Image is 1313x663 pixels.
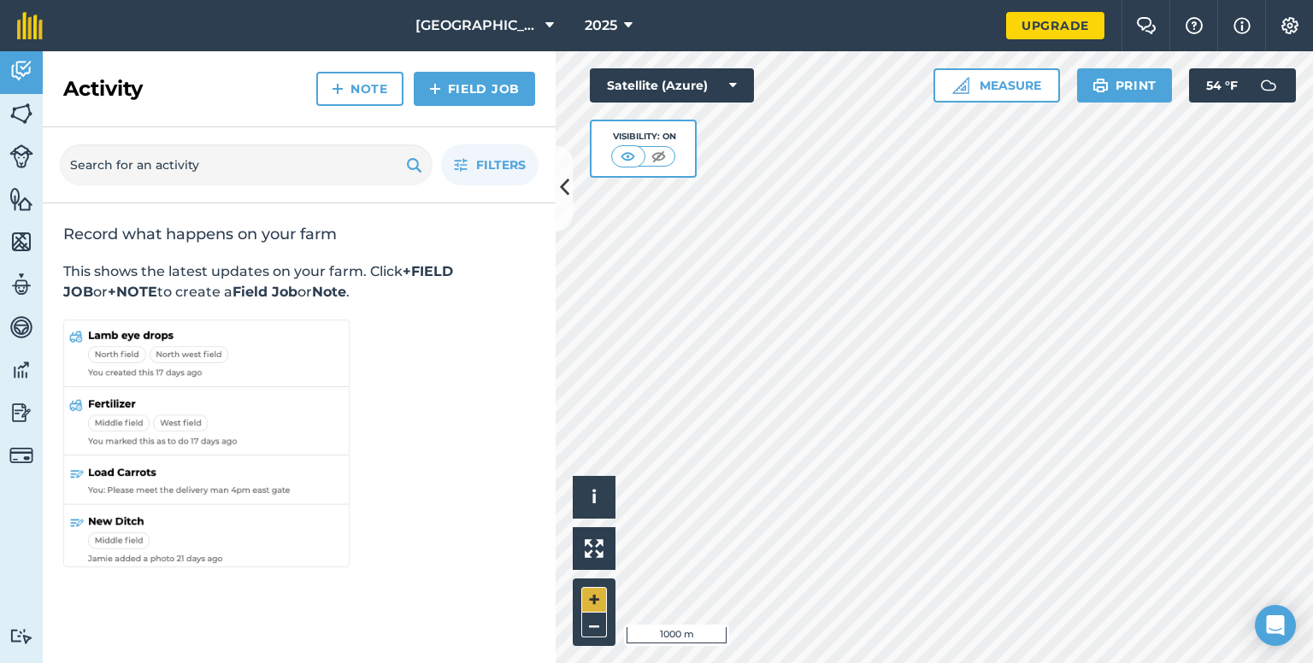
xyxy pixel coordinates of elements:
strong: Field Job [233,284,297,300]
span: Filters [476,155,526,174]
img: svg+xml;base64,PHN2ZyB4bWxucz0iaHR0cDovL3d3dy53My5vcmcvMjAwMC9zdmciIHdpZHRoPSIxNCIgaGVpZ2h0PSIyNC... [332,79,344,99]
span: i [592,486,597,508]
img: svg+xml;base64,PHN2ZyB4bWxucz0iaHR0cDovL3d3dy53My5vcmcvMjAwMC9zdmciIHdpZHRoPSI1MCIgaGVpZ2h0PSI0MC... [617,148,639,165]
p: This shows the latest updates on your farm. Click or to create a or . [63,261,535,302]
div: Visibility: On [611,130,676,144]
span: 2025 [585,15,617,36]
img: fieldmargin Logo [17,12,43,39]
img: Four arrows, one pointing top left, one top right, one bottom right and the last bottom left [585,539,604,558]
a: Note [316,72,403,106]
img: svg+xml;base64,PHN2ZyB4bWxucz0iaHR0cDovL3d3dy53My5vcmcvMjAwMC9zdmciIHdpZHRoPSI1NiIgaGVpZ2h0PSI2MC... [9,101,33,126]
img: svg+xml;base64,PD94bWwgdmVyc2lvbj0iMS4wIiBlbmNvZGluZz0idXRmLTgiPz4KPCEtLSBHZW5lcmF0b3I6IEFkb2JlIE... [9,628,33,644]
img: svg+xml;base64,PD94bWwgdmVyc2lvbj0iMS4wIiBlbmNvZGluZz0idXRmLTgiPz4KPCEtLSBHZW5lcmF0b3I6IEFkb2JlIE... [9,58,33,84]
div: Open Intercom Messenger [1255,605,1296,646]
img: svg+xml;base64,PD94bWwgdmVyc2lvbj0iMS4wIiBlbmNvZGluZz0idXRmLTgiPz4KPCEtLSBHZW5lcmF0b3I6IEFkb2JlIE... [1251,68,1286,103]
img: svg+xml;base64,PHN2ZyB4bWxucz0iaHR0cDovL3d3dy53My5vcmcvMjAwMC9zdmciIHdpZHRoPSIxNyIgaGVpZ2h0PSIxNy... [1234,15,1251,36]
img: svg+xml;base64,PHN2ZyB4bWxucz0iaHR0cDovL3d3dy53My5vcmcvMjAwMC9zdmciIHdpZHRoPSI1MCIgaGVpZ2h0PSI0MC... [648,148,669,165]
button: 54 °F [1189,68,1296,103]
img: A question mark icon [1184,17,1204,34]
img: svg+xml;base64,PHN2ZyB4bWxucz0iaHR0cDovL3d3dy53My5vcmcvMjAwMC9zdmciIHdpZHRoPSI1NiIgaGVpZ2h0PSI2MC... [9,229,33,255]
img: svg+xml;base64,PD94bWwgdmVyc2lvbj0iMS4wIiBlbmNvZGluZz0idXRmLTgiPz4KPCEtLSBHZW5lcmF0b3I6IEFkb2JlIE... [9,400,33,425]
img: Ruler icon [952,77,969,94]
img: svg+xml;base64,PD94bWwgdmVyc2lvbj0iMS4wIiBlbmNvZGluZz0idXRmLTgiPz4KPCEtLSBHZW5lcmF0b3I6IEFkb2JlIE... [9,357,33,383]
button: i [573,476,615,519]
img: svg+xml;base64,PD94bWwgdmVyc2lvbj0iMS4wIiBlbmNvZGluZz0idXRmLTgiPz4KPCEtLSBHZW5lcmF0b3I6IEFkb2JlIE... [9,314,33,340]
button: Measure [933,68,1060,103]
h2: Record what happens on your farm [63,224,535,244]
strong: Note [312,284,346,300]
img: svg+xml;base64,PD94bWwgdmVyc2lvbj0iMS4wIiBlbmNvZGluZz0idXRmLTgiPz4KPCEtLSBHZW5lcmF0b3I6IEFkb2JlIE... [9,272,33,297]
img: svg+xml;base64,PD94bWwgdmVyc2lvbj0iMS4wIiBlbmNvZGluZz0idXRmLTgiPz4KPCEtLSBHZW5lcmF0b3I6IEFkb2JlIE... [9,443,33,467]
button: Satellite (Azure) [590,68,754,103]
strong: +NOTE [108,284,157,300]
img: svg+xml;base64,PHN2ZyB4bWxucz0iaHR0cDovL3d3dy53My5vcmcvMjAwMC9zdmciIHdpZHRoPSIxOSIgaGVpZ2h0PSIyNC... [1092,75,1109,96]
button: Print [1077,68,1173,103]
input: Search for an activity [60,144,433,185]
h2: Activity [63,75,143,103]
img: A cog icon [1280,17,1300,34]
a: Upgrade [1006,12,1104,39]
button: Filters [441,144,539,185]
img: svg+xml;base64,PHN2ZyB4bWxucz0iaHR0cDovL3d3dy53My5vcmcvMjAwMC9zdmciIHdpZHRoPSIxNCIgaGVpZ2h0PSIyNC... [429,79,441,99]
button: + [581,587,607,613]
img: svg+xml;base64,PD94bWwgdmVyc2lvbj0iMS4wIiBlbmNvZGluZz0idXRmLTgiPz4KPCEtLSBHZW5lcmF0b3I6IEFkb2JlIE... [9,144,33,168]
img: svg+xml;base64,PHN2ZyB4bWxucz0iaHR0cDovL3d3dy53My5vcmcvMjAwMC9zdmciIHdpZHRoPSIxOSIgaGVpZ2h0PSIyNC... [406,155,422,175]
span: 54 ° F [1206,68,1238,103]
img: svg+xml;base64,PHN2ZyB4bWxucz0iaHR0cDovL3d3dy53My5vcmcvMjAwMC9zdmciIHdpZHRoPSI1NiIgaGVpZ2h0PSI2MC... [9,186,33,212]
button: – [581,613,607,637]
a: Field Job [414,72,535,106]
img: Two speech bubbles overlapping with the left bubble in the forefront [1136,17,1157,34]
span: [GEOGRAPHIC_DATA] [415,15,539,36]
